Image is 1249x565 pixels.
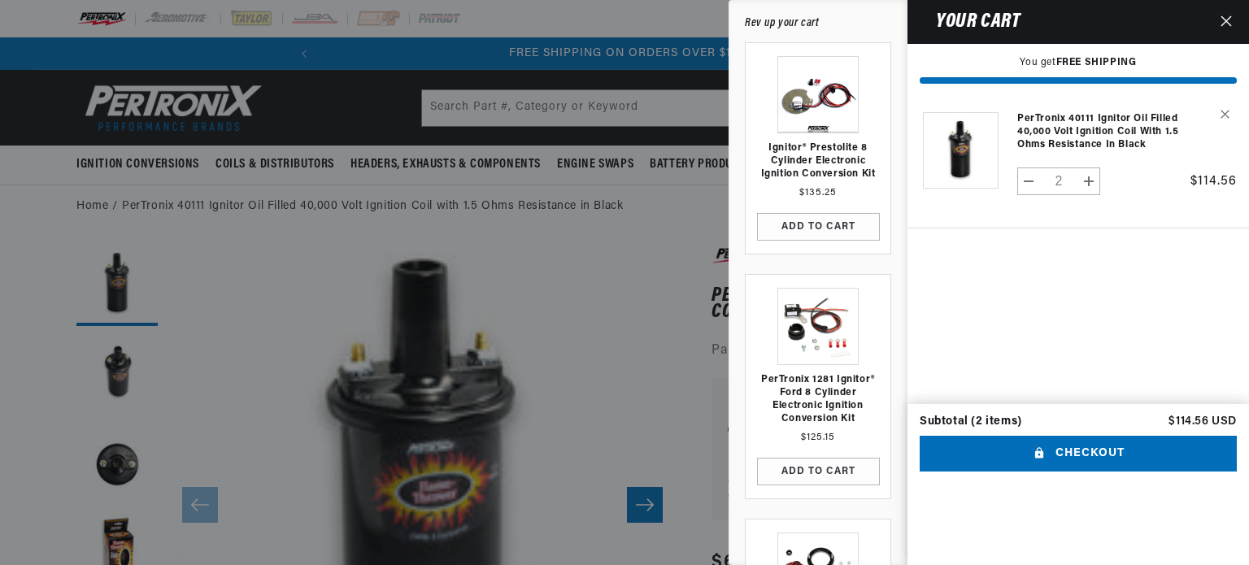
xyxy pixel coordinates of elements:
[1208,100,1236,128] button: Remove PerTronix 40111 Ignitor Oil Filled 40,000 Volt Ignition Coil with 1.5 Ohms Resistance in B...
[920,436,1237,472] button: Checkout
[920,416,1022,428] div: Subtotal (2 items)
[920,56,1237,70] p: You get
[1190,175,1237,188] span: $114.56
[1017,112,1179,151] a: PerTronix 40111 Ignitor Oil Filled 40,000 Volt Ignition Coil with 1.5 Ohms Resistance in Black
[1168,416,1237,428] p: $114.56 USD
[920,493,1237,528] iframe: PayPal-paypal
[1040,167,1078,195] input: Quantity for PerTronix 40111 Ignitor Oil Filled 40,000 Volt Ignition Coil with 1.5 Ohms Resistanc...
[1056,58,1137,67] strong: FREE SHIPPING
[920,14,1020,30] h2: Your cart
